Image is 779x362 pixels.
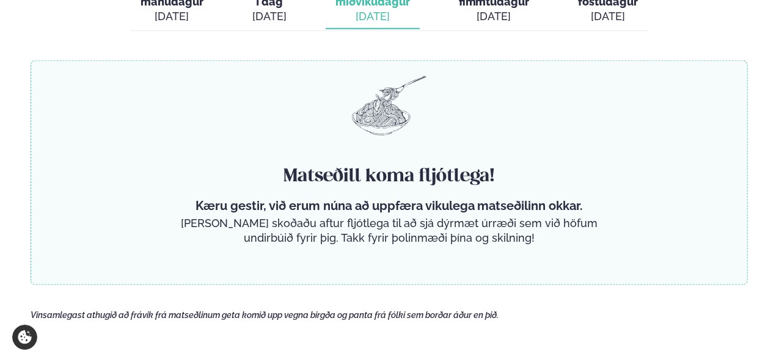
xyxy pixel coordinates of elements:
div: [DATE] [459,9,530,24]
div: [DATE] [335,9,410,24]
p: [PERSON_NAME] skoðaðu aftur fljótlega til að sjá dýrmæt úrræði sem við höfum undirbúið fyrir þig.... [176,216,602,245]
img: pasta [352,76,426,136]
div: [DATE] [579,9,638,24]
p: Kæru gestir, við erum núna að uppfæra vikulega matseðilinn okkar. [176,198,602,213]
h4: Matseðill koma fljótlega! [176,164,602,189]
div: [DATE] [252,9,287,24]
div: [DATE] [141,9,203,24]
a: Cookie settings [12,325,37,350]
span: Vinsamlegast athugið að frávik frá matseðlinum geta komið upp vegna birgða og panta frá fólki sem... [31,310,499,320]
